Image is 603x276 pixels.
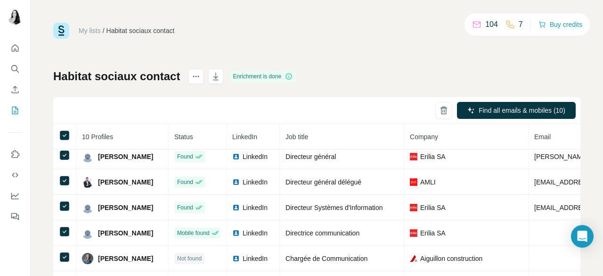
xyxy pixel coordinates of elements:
[285,255,367,262] span: Chargée de Communication
[177,203,193,212] span: Found
[420,177,436,187] span: AMLI
[534,133,551,141] span: Email
[8,208,23,225] button: Feedback
[232,178,240,186] img: LinkedIn logo
[571,225,594,248] div: Open Intercom Messenger
[285,204,383,211] span: Directeur Systèmes d'Information
[519,19,523,30] p: 7
[177,229,210,237] span: Mobile found
[410,133,438,141] span: Company
[8,60,23,77] button: Search
[177,152,193,161] span: Found
[79,27,101,34] a: My lists
[82,202,93,213] img: Avatar
[285,133,308,141] span: Job title
[98,254,153,263] span: [PERSON_NAME]
[174,133,193,141] span: Status
[8,167,23,184] button: Use Surfe API
[106,26,175,35] div: Habitat sociaux contact
[8,9,23,25] img: Avatar
[457,102,576,119] button: Find all emails & mobiles (10)
[410,178,417,186] img: company-logo
[243,152,268,161] span: LinkedIn
[177,178,193,186] span: Found
[232,204,240,211] img: LinkedIn logo
[177,254,202,263] span: Not found
[82,133,113,141] span: 10 Profiles
[98,203,153,212] span: [PERSON_NAME]
[53,69,180,84] h1: Habitat sociaux contact
[420,254,482,263] span: Aiguillon construction
[410,229,417,237] img: company-logo
[285,153,336,160] span: Directeur général
[82,253,93,264] img: Avatar
[8,81,23,98] button: Enrich CSV
[98,228,153,238] span: [PERSON_NAME]
[82,151,93,162] img: Avatar
[479,106,565,115] span: Find all emails & mobiles (10)
[243,228,268,238] span: LinkedIn
[420,152,446,161] span: Erilia SA
[420,228,446,238] span: Erilia SA
[232,133,257,141] span: LinkedIn
[103,26,105,35] li: /
[410,153,417,160] img: company-logo
[8,102,23,119] button: My lists
[410,204,417,211] img: company-logo
[53,23,69,39] img: Surfe Logo
[98,177,153,187] span: [PERSON_NAME]
[285,178,361,186] span: Directeur général délégué
[98,152,153,161] span: [PERSON_NAME]
[82,227,93,239] img: Avatar
[243,203,268,212] span: LinkedIn
[285,229,359,237] span: Directrice communication
[230,71,295,82] div: Enrichment is done
[410,255,417,262] img: company-logo
[8,40,23,57] button: Quick start
[243,177,268,187] span: LinkedIn
[420,203,446,212] span: Erilia SA
[8,146,23,163] button: Use Surfe on LinkedIn
[243,254,268,263] span: LinkedIn
[232,255,240,262] img: LinkedIn logo
[538,18,582,31] button: Buy credits
[8,187,23,204] button: Dashboard
[232,153,240,160] img: LinkedIn logo
[188,69,204,84] button: actions
[232,229,240,237] img: LinkedIn logo
[82,176,93,188] img: Avatar
[485,19,498,30] p: 104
